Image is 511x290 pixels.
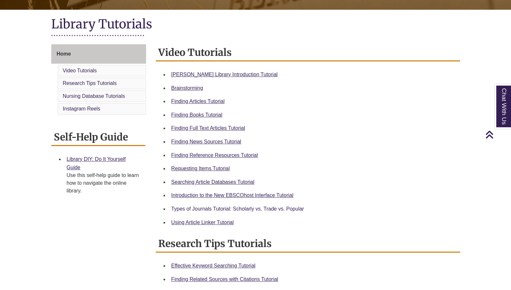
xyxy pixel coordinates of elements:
a: Nursing Database Tutorials [63,93,125,99]
a: Research Tips Tutorials [63,80,117,86]
a: Brainstorming [171,85,203,91]
a: Finding Reference Resources Tutorial [171,152,258,158]
div: Use this self-help guide to learn how to navigate the online library. [67,171,141,195]
a: Home [51,44,146,64]
a: Using Article Linker Tutorial [171,220,234,225]
a: Types of Journals Tutorial: Scholarly vs. Trade vs. Popular [171,206,304,212]
a: Instagram Reels [63,106,101,111]
a: Effective Keyword Searching Tutorial [171,263,255,268]
h2: Video Tutorials [156,44,460,61]
a: Searching Article Databases Tutorial [171,179,254,185]
a: Video Tutorials [63,68,97,73]
a: Back to Top [485,130,509,139]
h1: Library Tutorials [51,16,460,33]
a: Finding News Sources Tutorial [171,139,241,144]
div: Guide Page Menu [51,44,146,116]
a: [PERSON_NAME] Library Introduction Tutorial [171,72,278,77]
h2: Research Tips Tutorials [156,235,460,253]
span: Home [57,51,71,57]
a: Finding Related Sources with Citations Tutorial [171,276,278,282]
a: Finding Full Text Articles Tutorial [171,125,245,131]
a: Introduction to the New EBSCOhost Interface Tutorial [171,192,293,198]
a: Finding Articles Tutorial [171,98,224,104]
a: Library DIY: Do It Yourself Guide [67,156,126,170]
a: Requesting Items Tutorial [171,166,230,171]
a: Finding Books Tutorial [171,112,222,118]
h2: Self-Help Guide [51,129,146,146]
